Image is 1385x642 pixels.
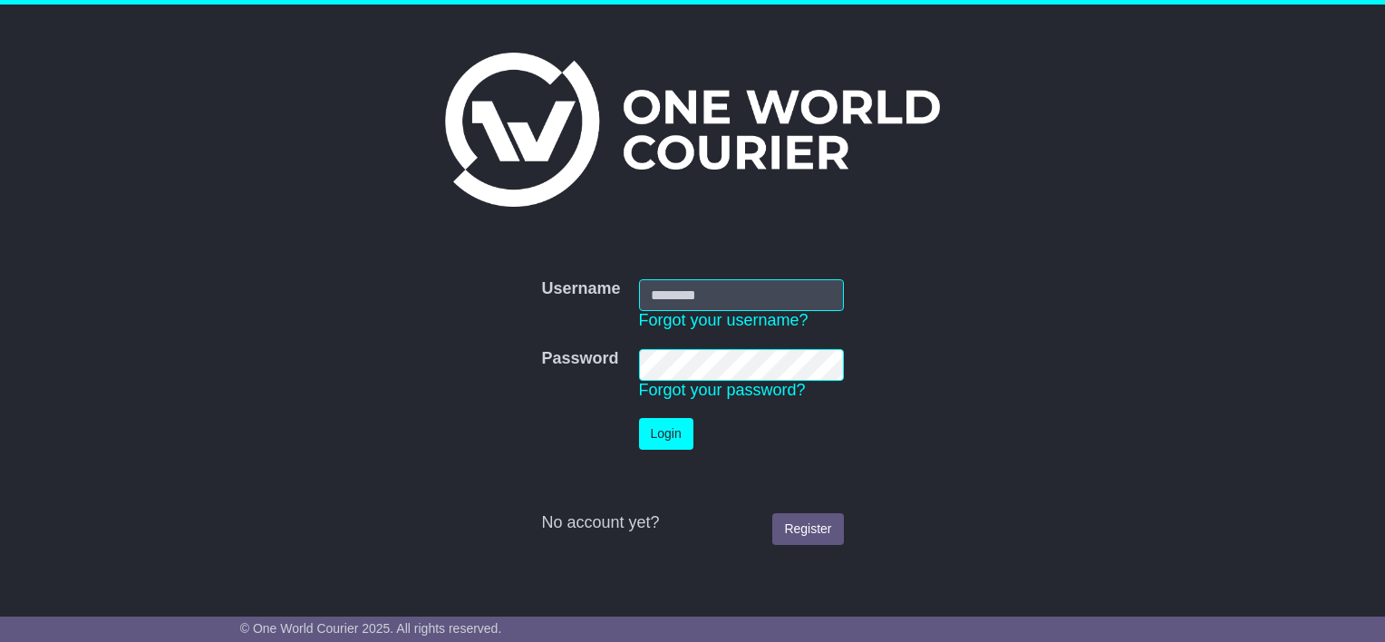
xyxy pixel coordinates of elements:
[541,349,618,369] label: Password
[541,513,843,533] div: No account yet?
[240,621,502,636] span: © One World Courier 2025. All rights reserved.
[639,418,693,450] button: Login
[639,381,806,399] a: Forgot your password?
[445,53,940,207] img: One World
[639,311,809,329] a: Forgot your username?
[772,513,843,545] a: Register
[541,279,620,299] label: Username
